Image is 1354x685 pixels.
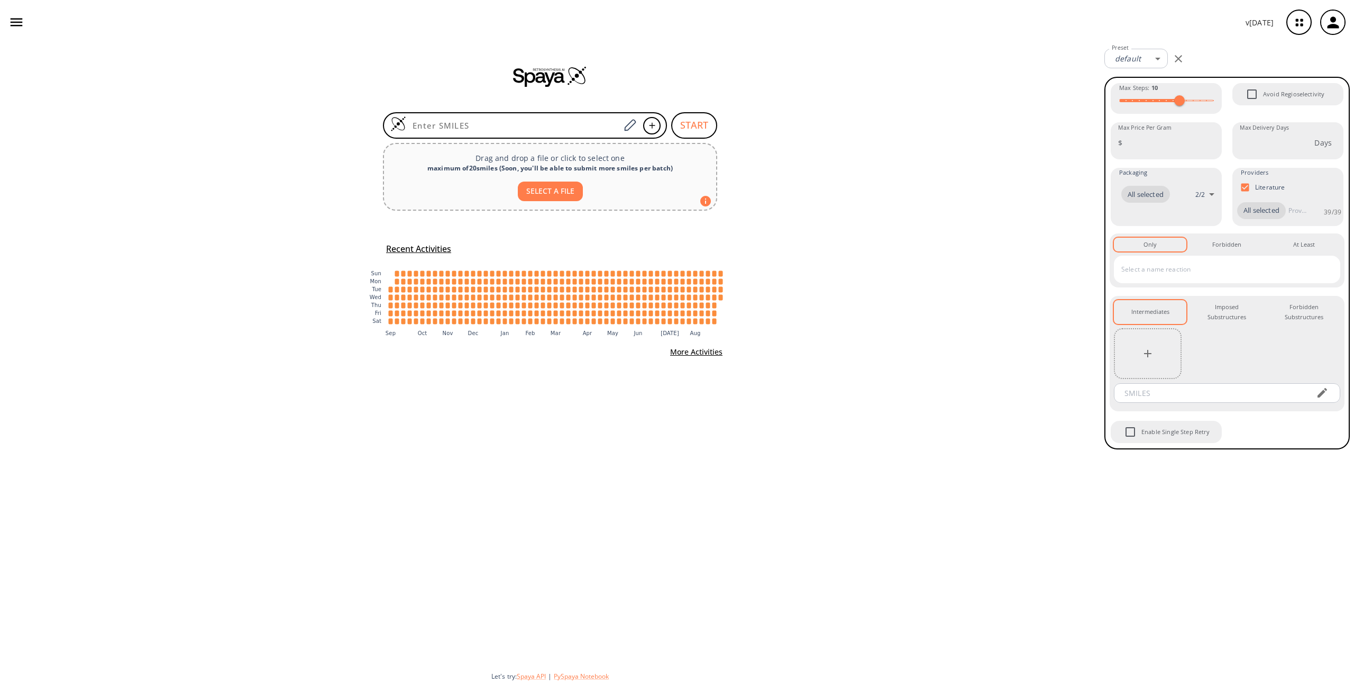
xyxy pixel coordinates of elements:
[690,330,701,336] text: Aug
[370,271,381,324] g: y-axis tick label
[1118,124,1172,132] label: Max Price Per Gram
[1119,168,1147,177] span: Packaging
[633,330,642,336] text: Jun
[1141,427,1210,437] span: Enable Single Step Retry
[1119,421,1141,443] span: Enable Single Step Retry
[1199,302,1255,322] div: Imposed Substructures
[491,672,1096,681] div: Let's try:
[1293,240,1315,249] div: At Least
[371,286,381,292] text: Tue
[1131,307,1169,317] div: Intermediates
[1268,238,1340,251] button: At Least
[1119,261,1320,278] input: Select a name reaction
[386,244,451,255] h5: Recent Activities
[382,240,455,258] button: Recent Activities
[1118,137,1122,148] p: $
[1314,137,1332,148] p: Days
[1241,83,1263,105] span: Avoid Regioselectivity
[386,330,396,336] text: Sep
[1212,240,1241,249] div: Forbidden
[1119,83,1158,93] span: Max Steps :
[1114,238,1186,251] button: Only
[392,164,708,173] div: maximum of 20 smiles ( Soon, you'll be able to submit more smiles per batch )
[546,672,554,681] span: |
[375,310,381,316] text: Fri
[386,330,701,336] g: x-axis tick label
[418,330,427,336] text: Oct
[371,271,381,276] text: Sun
[390,116,406,132] img: Logo Spaya
[1286,202,1309,219] input: Provider name
[1151,84,1158,92] strong: 10
[371,302,381,308] text: Thu
[372,318,381,324] text: Sat
[1110,420,1223,444] div: When Single Step Retry is enabled, if no route is found during retrosynthesis, a retry is trigger...
[1191,300,1263,324] button: Imposed Substructures
[554,672,609,681] button: PySpaya Notebook
[671,112,717,139] button: START
[1276,302,1332,322] div: Forbidden Substructures
[443,330,453,336] text: Nov
[1263,89,1324,99] span: Avoid Regioselectivity
[389,271,723,324] g: cell
[1117,383,1307,403] input: SMILES
[468,330,479,336] text: Dec
[517,672,546,681] button: Spaya API
[406,120,620,131] input: Enter SMILES
[1191,238,1263,251] button: Forbidden
[551,330,561,336] text: Mar
[1112,44,1129,52] label: Preset
[1121,190,1170,200] span: All selected
[1255,183,1285,192] p: Literature
[1143,240,1157,249] div: Only
[661,330,679,336] text: [DATE]
[1246,17,1274,28] p: v [DATE]
[583,330,592,336] text: Apr
[370,294,381,300] text: Wed
[1237,205,1286,216] span: All selected
[1195,190,1205,199] p: 2 / 2
[500,330,509,336] text: Jan
[1114,300,1186,324] button: Intermediates
[1268,300,1340,324] button: Forbidden Substructures
[392,152,708,164] p: Drag and drop a file or click to select one
[518,182,583,201] button: SELECT A FILE
[666,342,727,362] button: More Activities
[607,330,618,336] text: May
[525,330,535,336] text: Feb
[1240,124,1289,132] label: Max Delivery Days
[1324,208,1341,217] p: 39 / 39
[370,278,381,284] text: Mon
[1115,53,1141,64] em: default
[1241,168,1268,177] span: Providers
[513,66,587,87] img: Spaya logo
